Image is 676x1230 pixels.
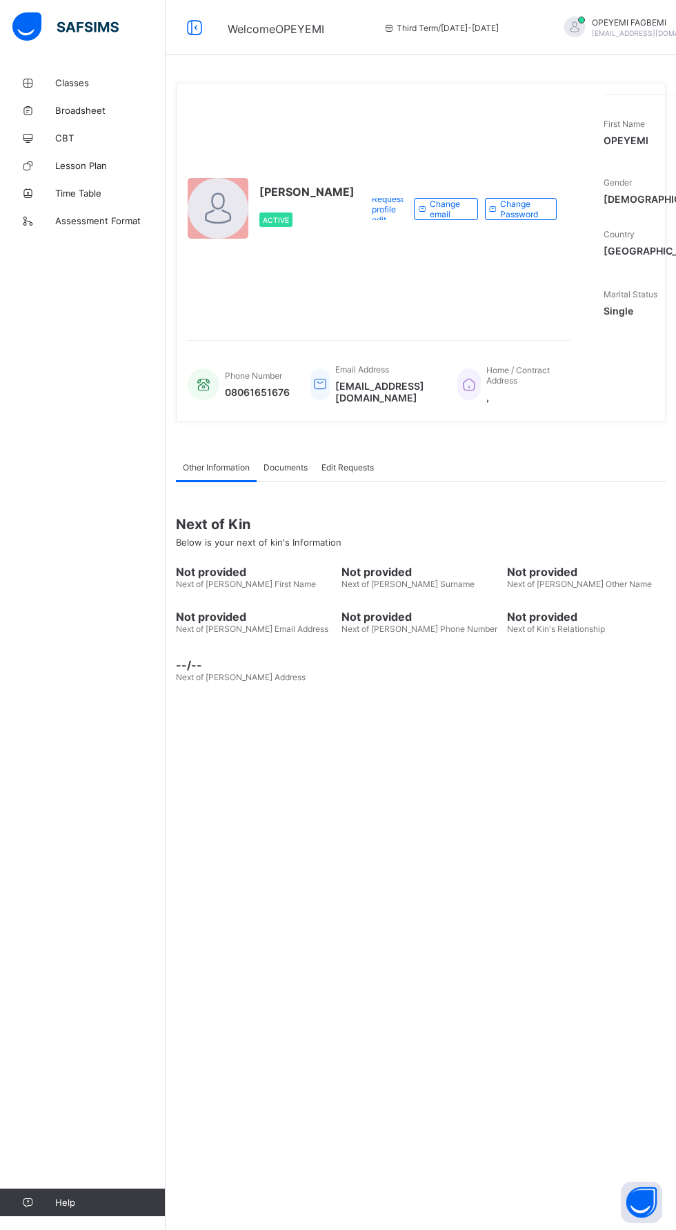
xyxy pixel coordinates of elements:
[500,199,546,219] span: Change Password
[486,365,550,386] span: Home / Contract Address
[176,624,328,634] span: Next of [PERSON_NAME] Email Address
[372,194,404,225] span: Request profile edit
[176,537,341,548] span: Below is your next of kin's Information
[176,516,666,533] span: Next of Kin
[263,216,289,224] span: Active
[183,462,250,473] span: Other Information
[604,289,657,299] span: Marital Status
[55,215,166,226] span: Assessment Format
[55,132,166,143] span: CBT
[12,12,119,41] img: safsims
[176,565,335,579] span: Not provided
[507,610,666,624] span: Not provided
[507,624,605,634] span: Next of Kin's Relationship
[604,177,632,188] span: Gender
[228,22,324,36] span: Welcome OPEYEMI
[341,624,497,634] span: Next of [PERSON_NAME] Phone Number
[225,370,282,381] span: Phone Number
[621,1182,662,1223] button: Open asap
[55,1197,165,1208] span: Help
[486,391,557,403] span: ,
[176,610,335,624] span: Not provided
[176,579,316,589] span: Next of [PERSON_NAME] First Name
[176,672,306,682] span: Next of [PERSON_NAME] Address
[341,565,500,579] span: Not provided
[259,185,355,199] span: [PERSON_NAME]
[430,199,467,219] span: Change email
[604,229,635,239] span: Country
[55,105,166,116] span: Broadsheet
[383,23,499,33] span: session/term information
[341,579,475,589] span: Next of [PERSON_NAME] Surname
[55,160,166,171] span: Lesson Plan
[321,462,374,473] span: Edit Requests
[507,579,652,589] span: Next of [PERSON_NAME] Other Name
[264,462,308,473] span: Documents
[55,188,166,199] span: Time Table
[335,364,389,375] span: Email Address
[225,386,290,398] span: 08061651676
[341,610,500,624] span: Not provided
[55,77,166,88] span: Classes
[335,380,437,404] span: [EMAIL_ADDRESS][DOMAIN_NAME]
[507,565,666,579] span: Not provided
[176,658,335,672] span: --/--
[604,119,645,129] span: First Name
